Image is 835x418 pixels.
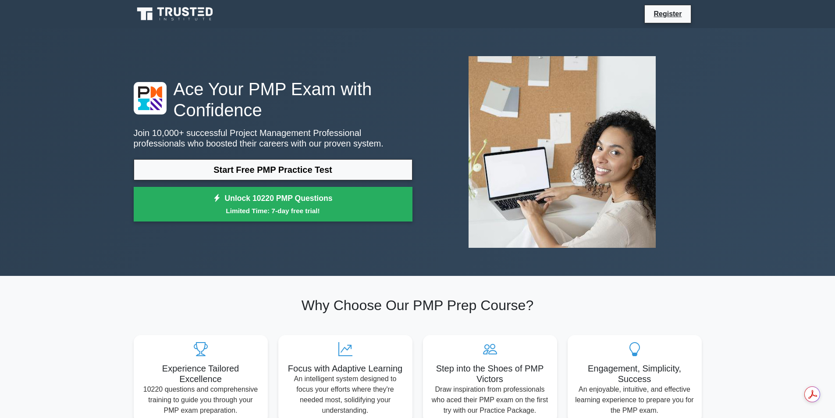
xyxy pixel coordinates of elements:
[575,363,695,384] h5: Engagement, Simplicity, Success
[575,384,695,416] p: An enjoyable, intuitive, and effective learning experience to prepare you for the PMP exam.
[141,363,261,384] h5: Experience Tailored Excellence
[285,363,405,374] h5: Focus with Adaptive Learning
[430,363,550,384] h5: Step into the Shoes of PMP Victors
[430,384,550,416] p: Draw inspiration from professionals who aced their PMP exam on the first try with our Practice Pa...
[134,187,412,222] a: Unlock 10220 PMP QuestionsLimited Time: 7-day free trial!
[134,159,412,180] a: Start Free PMP Practice Test
[285,374,405,416] p: An intelligent system designed to focus your efforts where they're needed most, solidifying your ...
[134,128,412,149] p: Join 10,000+ successful Project Management Professional professionals who boosted their careers w...
[134,79,412,121] h1: Ace Your PMP Exam with Confidence
[141,384,261,416] p: 10220 questions and comprehensive training to guide you through your PMP exam preparation.
[648,8,687,19] a: Register
[134,297,702,314] h2: Why Choose Our PMP Prep Course?
[145,206,402,216] small: Limited Time: 7-day free trial!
